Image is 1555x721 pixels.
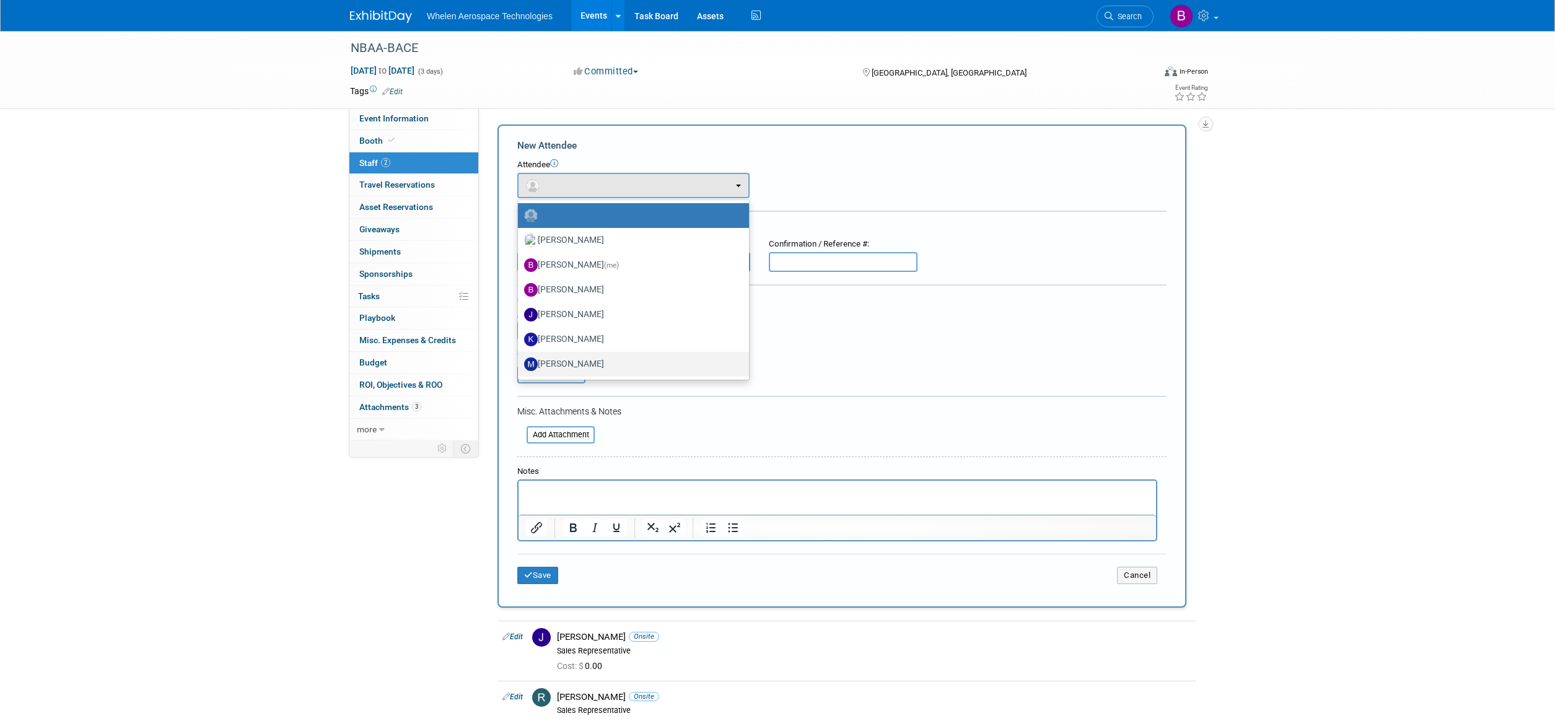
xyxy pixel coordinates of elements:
img: ExhibitDay [350,11,412,23]
span: Booth [359,136,397,146]
a: Giveaways [349,219,478,240]
label: [PERSON_NAME] [524,280,737,300]
span: Whelen Aerospace Technologies [427,11,553,21]
img: K.jpg [524,333,538,346]
span: Shipments [359,247,401,256]
div: [PERSON_NAME] [557,631,1191,643]
span: Tasks [358,291,380,301]
i: Booth reservation complete [388,137,395,144]
a: more [349,419,478,440]
div: New Attendee [517,139,1167,152]
span: [DATE] [DATE] [350,65,415,76]
a: Asset Reservations [349,196,478,218]
button: Insert/edit link [526,519,547,536]
span: Giveaways [359,224,400,234]
span: Asset Reservations [359,202,433,212]
span: (3 days) [417,68,443,76]
span: to [377,66,388,76]
div: [PERSON_NAME] [557,691,1191,703]
span: Travel Reservations [359,180,435,190]
a: ROI, Objectives & ROO [349,374,478,396]
div: Registration / Ticket Info (optional) [517,220,1167,232]
span: 2 [381,158,390,167]
span: Event Information [359,113,429,123]
span: 3 [412,402,421,411]
td: Tags [350,85,403,97]
label: [PERSON_NAME] [524,330,737,349]
div: NBAA-BACE [346,37,1135,59]
div: Attendee [517,159,1167,171]
div: Cost: [517,295,1167,307]
img: B.jpg [524,258,538,272]
div: Event Format [1080,64,1208,83]
div: Sales Representative [557,646,1191,656]
span: Onsite [629,692,659,701]
span: Misc. Expenses & Credits [359,335,456,345]
span: ROI, Objectives & ROO [359,380,442,390]
button: Subscript [642,519,664,536]
label: [PERSON_NAME] [524,230,737,250]
button: Bold [563,519,584,536]
a: Shipments [349,241,478,263]
span: Attachments [359,402,421,412]
img: J.jpg [532,628,551,647]
img: J.jpg [524,308,538,321]
div: Confirmation / Reference #: [769,238,918,250]
img: M.jpg [524,357,538,371]
span: (me) [604,261,619,269]
span: Staff [359,158,390,168]
td: Personalize Event Tab Strip [432,440,453,457]
label: [PERSON_NAME] [524,255,737,275]
span: Sponsorships [359,269,413,279]
img: Bree Wheeler [1170,4,1193,28]
a: Budget [349,352,478,374]
button: Save [517,567,558,584]
a: Misc. Expenses & Credits [349,330,478,351]
img: Format-Inperson.png [1165,66,1177,76]
a: Tasks [349,286,478,307]
span: Playbook [359,313,395,323]
a: Attachments3 [349,396,478,418]
a: Event Information [349,108,478,129]
img: Unassigned-User-Icon.png [524,209,538,222]
button: Cancel [1117,567,1157,584]
img: R.jpg [532,688,551,707]
span: [GEOGRAPHIC_DATA], [GEOGRAPHIC_DATA] [872,68,1027,77]
a: Edit [502,632,523,641]
img: B.jpg [524,283,538,297]
button: Superscript [664,519,685,536]
button: Underline [606,519,627,536]
div: In-Person [1179,67,1208,76]
button: Bullet list [722,519,743,536]
span: Onsite [629,632,659,641]
a: Edit [382,87,403,96]
div: Sales Representative [557,706,1191,715]
span: more [357,424,377,434]
div: Notes [517,466,1157,478]
span: Cost: $ [557,661,585,671]
a: Sponsorships [349,263,478,285]
a: Playbook [349,307,478,329]
div: Misc. Attachments & Notes [517,405,1167,417]
label: [PERSON_NAME] [524,354,737,374]
td: Toggle Event Tabs [453,440,479,457]
span: 0.00 [557,661,607,671]
a: Search [1097,6,1154,27]
button: Italic [584,519,605,536]
span: Search [1113,12,1142,21]
a: Edit [502,693,523,701]
label: [PERSON_NAME] [524,305,737,325]
a: Booth [349,130,478,152]
a: Travel Reservations [349,174,478,196]
span: Budget [359,357,387,367]
div: Event Rating [1174,85,1207,91]
a: Staff2 [349,152,478,174]
button: Numbered list [701,519,722,536]
button: Committed [569,65,643,78]
iframe: Rich Text Area [519,481,1156,515]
